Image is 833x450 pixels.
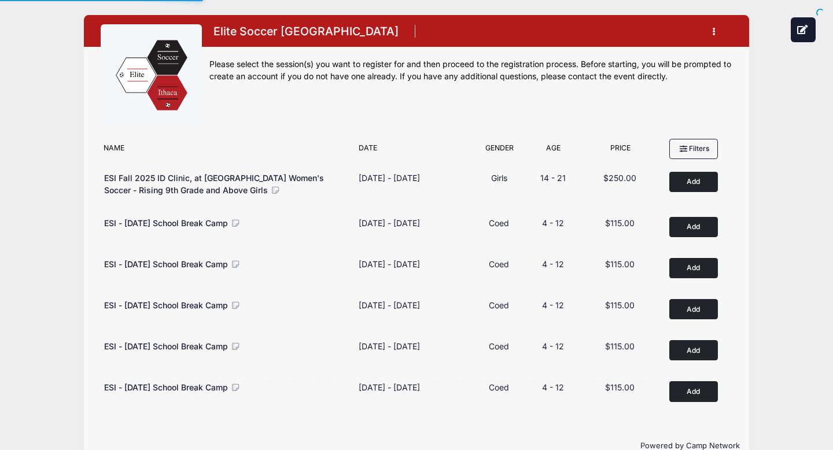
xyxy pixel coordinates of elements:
[108,32,195,119] img: logo
[542,259,564,269] span: 4 - 12
[669,172,718,192] button: Add
[489,300,509,310] span: Coed
[605,341,635,351] span: $115.00
[104,382,228,392] span: ESI - [DATE] School Break Camp
[525,143,582,159] div: Age
[582,143,658,159] div: Price
[489,382,509,392] span: Coed
[359,381,420,393] div: [DATE] - [DATE]
[605,218,635,228] span: $115.00
[104,259,228,269] span: ESI - [DATE] School Break Camp
[669,258,718,278] button: Add
[359,172,420,184] div: [DATE] - [DATE]
[605,259,635,269] span: $115.00
[603,173,636,183] span: $250.00
[669,299,718,319] button: Add
[209,21,402,42] h1: Elite Soccer [GEOGRAPHIC_DATA]
[669,139,718,158] button: Filters
[104,300,228,310] span: ESI - [DATE] School Break Camp
[542,341,564,351] span: 4 - 12
[489,259,509,269] span: Coed
[104,218,228,228] span: ESI - [DATE] School Break Camp
[359,217,420,229] div: [DATE] - [DATE]
[605,300,635,310] span: $115.00
[540,173,566,183] span: 14 - 21
[353,143,474,159] div: Date
[104,341,228,351] span: ESI - [DATE] School Break Camp
[669,340,718,360] button: Add
[209,58,732,83] div: Please select the session(s) you want to register for and then proceed to the registration proces...
[98,143,353,159] div: Name
[542,300,564,310] span: 4 - 12
[359,340,420,352] div: [DATE] - [DATE]
[359,258,420,270] div: [DATE] - [DATE]
[489,218,509,228] span: Coed
[359,299,420,311] div: [DATE] - [DATE]
[542,218,564,228] span: 4 - 12
[669,217,718,237] button: Add
[489,341,509,351] span: Coed
[542,382,564,392] span: 4 - 12
[474,143,525,159] div: Gender
[491,173,507,183] span: Girls
[104,173,324,195] span: ESI Fall 2025 ID Clinic, at [GEOGRAPHIC_DATA] Women's Soccer - Rising 9th Grade and Above Girls
[669,381,718,401] button: Add
[605,382,635,392] span: $115.00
